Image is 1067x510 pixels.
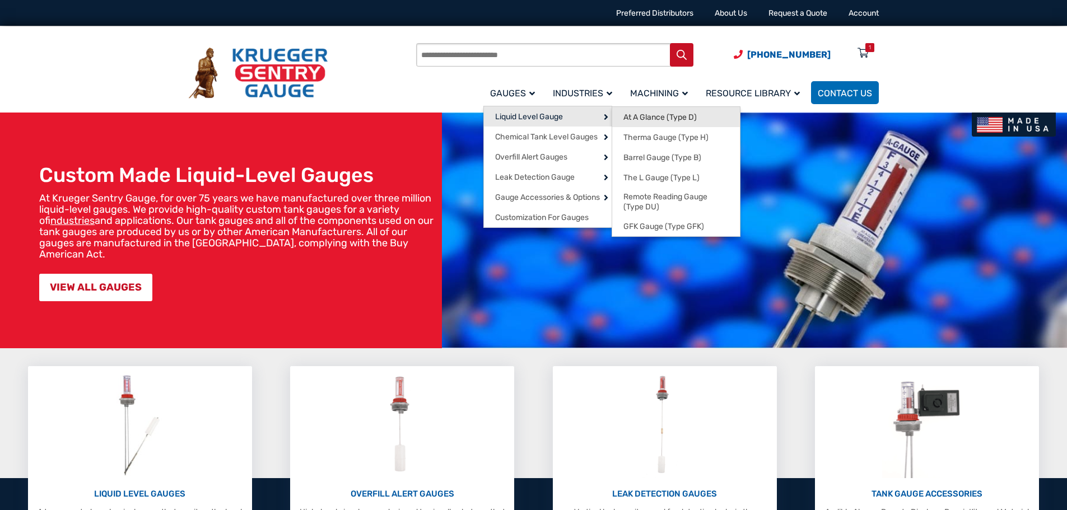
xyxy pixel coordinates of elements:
a: Barrel Gauge (Type B) [612,147,740,167]
span: Contact Us [818,88,872,99]
a: At A Glance (Type D) [612,107,740,127]
a: Liquid Level Gauge [484,106,612,127]
a: Phone Number (920) 434-8860 [734,48,831,62]
a: GFK Gauge (Type GFK) [612,216,740,236]
a: industries [50,214,95,227]
h1: Custom Made Liquid-Level Gauges [39,163,436,187]
p: OVERFILL ALERT GAUGES [296,488,509,500]
img: Leak Detection Gauges [642,372,687,478]
a: About Us [715,8,747,18]
span: Customization For Gauges [495,213,589,223]
a: Chemical Tank Level Gauges [484,127,612,147]
span: Resource Library [706,88,800,99]
p: At Krueger Sentry Gauge, for over 75 years we have manufactured over three million liquid-level g... [39,193,436,260]
span: Machining [630,88,688,99]
img: Made In USA [972,113,1056,137]
p: LIQUID LEVEL GAUGES [34,488,246,500]
img: Krueger Sentry Gauge [189,48,328,99]
span: Remote Reading Gauge (Type DU) [623,192,729,212]
a: Machining [623,79,699,106]
span: Gauge Accessories & Options [495,193,600,203]
a: Resource Library [699,79,811,106]
a: VIEW ALL GAUGES [39,274,152,301]
span: Chemical Tank Level Gauges [495,132,598,142]
img: Overfill Alert Gauges [378,372,427,478]
img: Tank Gauge Accessories [882,372,972,478]
p: TANK GAUGE ACCESSORIES [821,488,1033,500]
a: Therma Gauge (Type H) [612,127,740,147]
a: Request a Quote [768,8,827,18]
a: Industries [546,79,623,106]
a: Leak Detection Gauge [484,167,612,187]
a: Overfill Alert Gauges [484,147,612,167]
span: The L Gauge (Type L) [623,173,700,183]
a: Remote Reading Gauge (Type DU) [612,188,740,216]
span: Therma Gauge (Type H) [623,133,709,143]
span: At A Glance (Type D) [623,113,697,123]
img: Liquid Level Gauges [110,372,169,478]
span: Leak Detection Gauge [495,172,575,183]
a: Preferred Distributors [616,8,693,18]
span: Overfill Alert Gauges [495,152,567,162]
img: bg_hero_bannerksentry [442,113,1067,348]
span: [PHONE_NUMBER] [747,49,831,60]
a: Gauge Accessories & Options [484,187,612,207]
span: Barrel Gauge (Type B) [623,153,701,163]
a: The L Gauge (Type L) [612,167,740,188]
span: Gauges [490,88,535,99]
span: Liquid Level Gauge [495,112,563,122]
p: LEAK DETECTION GAUGES [558,488,771,500]
a: Gauges [483,79,546,106]
a: Account [849,8,879,18]
a: Customization For Gauges [484,207,612,227]
a: Contact Us [811,81,879,104]
span: GFK Gauge (Type GFK) [623,222,704,232]
div: 1 [869,43,871,52]
span: Industries [553,88,612,99]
